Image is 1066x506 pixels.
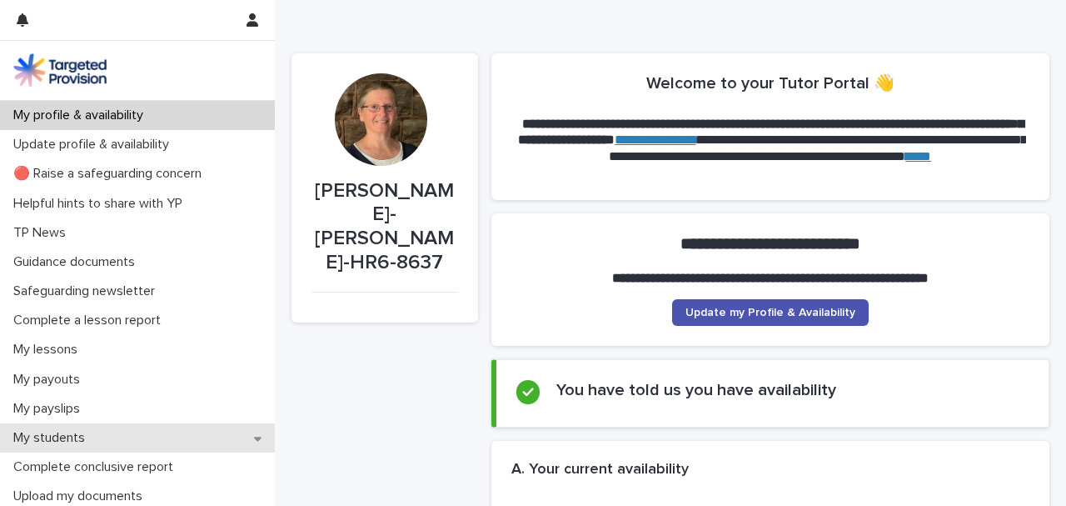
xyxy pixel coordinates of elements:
[7,372,93,388] p: My payouts
[7,108,157,123] p: My profile & availability
[7,137,182,153] p: Update profile & availability
[7,225,79,241] p: TP News
[7,342,91,358] p: My lessons
[556,380,836,400] h2: You have told us you have availability
[13,53,107,87] img: M5nRWzHhSzIhMunXDL62
[7,166,215,182] p: 🔴 Raise a safeguarding concern
[672,299,869,326] a: Update my Profile & Availability
[7,459,187,475] p: Complete conclusive report
[7,283,168,299] p: Safeguarding newsletter
[685,307,855,318] span: Update my Profile & Availability
[311,179,458,275] p: [PERSON_NAME]-[PERSON_NAME]-HR6-8637
[7,313,174,328] p: Complete a lesson report
[511,461,689,479] h2: A. Your current availability
[7,430,98,446] p: My students
[7,254,148,270] p: Guidance documents
[7,401,93,417] p: My payslips
[7,488,156,504] p: Upload my documents
[7,196,196,212] p: Helpful hints to share with YP
[646,73,894,93] h2: Welcome to your Tutor Portal 👋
